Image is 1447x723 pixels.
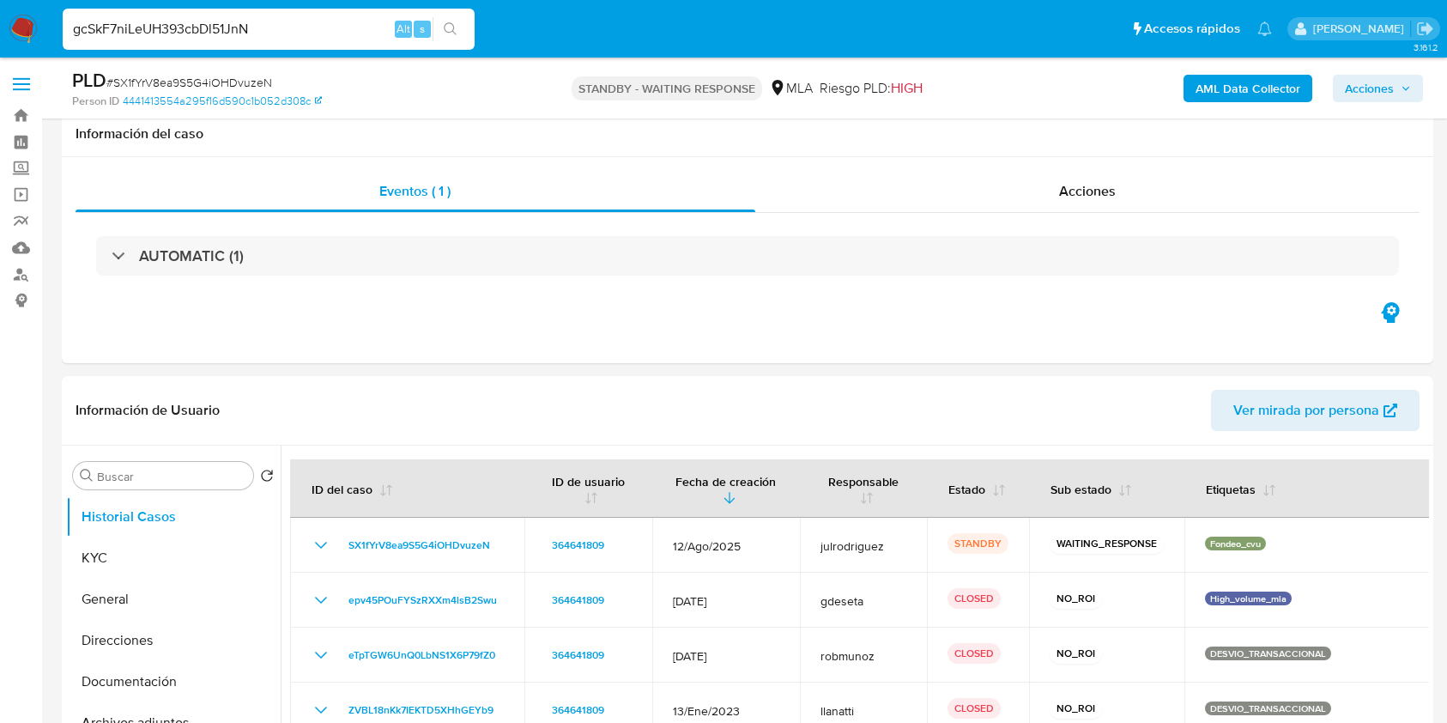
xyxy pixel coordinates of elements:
h1: Información del caso [76,125,1420,143]
input: Buscar usuario o caso... [63,18,475,40]
button: KYC [66,538,281,579]
span: Ver mirada por persona [1233,390,1379,431]
button: AML Data Collector [1184,75,1312,102]
span: Accesos rápidos [1144,20,1240,38]
span: # SX1fYrV8ea9S5G4iOHDvuzeN [106,74,272,91]
span: Acciones [1345,75,1394,102]
button: Volver al orden por defecto [260,469,274,488]
a: Salir [1416,20,1434,38]
span: Eventos ( 1 ) [379,181,451,201]
a: Notificaciones [1257,21,1272,36]
button: Documentación [66,661,281,702]
span: HIGH [891,78,923,98]
button: Acciones [1333,75,1423,102]
div: AUTOMATIC (1) [96,236,1399,276]
span: Riesgo PLD: [820,79,923,98]
button: General [66,579,281,620]
p: STANDBY - WAITING RESPONSE [572,76,762,100]
b: PLD [72,66,106,94]
div: MLA [769,79,813,98]
p: julieta.rodriguez@mercadolibre.com [1313,21,1410,37]
a: 4441413554a295f16d590c1b052d308c [123,94,322,109]
b: AML Data Collector [1196,75,1300,102]
button: Buscar [80,469,94,483]
input: Buscar [97,469,246,484]
h1: Información de Usuario [76,402,220,419]
span: Acciones [1059,181,1116,201]
button: Ver mirada por persona [1211,390,1420,431]
b: Person ID [72,94,119,109]
button: Historial Casos [66,496,281,538]
span: s [420,21,425,37]
button: Direcciones [66,620,281,661]
button: search-icon [433,17,468,41]
span: Alt [397,21,410,37]
h3: AUTOMATIC (1) [139,246,244,265]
